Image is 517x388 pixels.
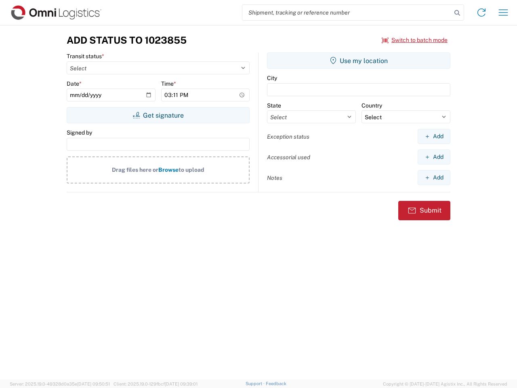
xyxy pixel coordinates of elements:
[418,170,450,185] button: Add
[113,382,198,386] span: Client: 2025.19.0-129fbcf
[267,74,277,82] label: City
[267,53,450,69] button: Use my location
[246,381,266,386] a: Support
[67,34,187,46] h3: Add Status to 1023855
[398,201,450,220] button: Submit
[67,129,92,136] label: Signed by
[77,382,110,386] span: [DATE] 09:50:51
[158,167,179,173] span: Browse
[267,154,310,161] label: Accessorial used
[418,150,450,164] button: Add
[242,5,452,20] input: Shipment, tracking or reference number
[67,53,104,60] label: Transit status
[383,380,507,388] span: Copyright © [DATE]-[DATE] Agistix Inc., All Rights Reserved
[112,167,158,173] span: Drag files here or
[161,80,176,87] label: Time
[165,382,198,386] span: [DATE] 09:39:01
[418,129,450,144] button: Add
[67,107,250,123] button: Get signature
[382,34,448,47] button: Switch to batch mode
[67,80,82,87] label: Date
[267,174,282,181] label: Notes
[10,382,110,386] span: Server: 2025.19.0-49328d0a35e
[179,167,204,173] span: to upload
[361,102,382,109] label: Country
[267,102,281,109] label: State
[267,133,309,140] label: Exception status
[266,381,286,386] a: Feedback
